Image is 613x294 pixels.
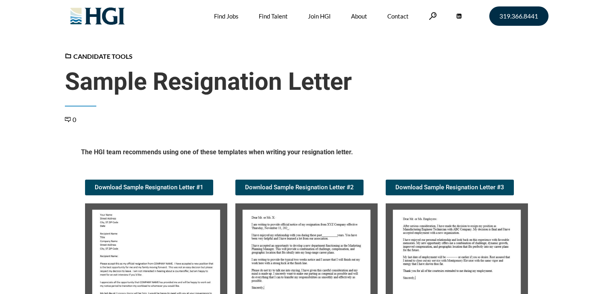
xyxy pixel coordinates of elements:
span: Sample Resignation Letter [65,67,549,96]
span: Download Sample Resignation Letter #2 [245,184,354,190]
a: Download Sample Resignation Letter #1 [85,180,213,195]
span: 319.366.8441 [499,13,538,19]
span: Download Sample Resignation Letter #1 [95,184,204,190]
h5: The HGI team recommends using one of these templates when writing your resignation letter. [81,148,532,159]
a: Search [429,12,437,20]
span: Download Sample Resignation Letter #3 [395,184,504,190]
a: Candidate Tools [65,52,133,60]
a: Download Sample Resignation Letter #3 [386,180,514,195]
a: 0 [65,116,76,123]
a: 319.366.8441 [489,6,549,26]
a: Download Sample Resignation Letter #2 [235,180,364,195]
